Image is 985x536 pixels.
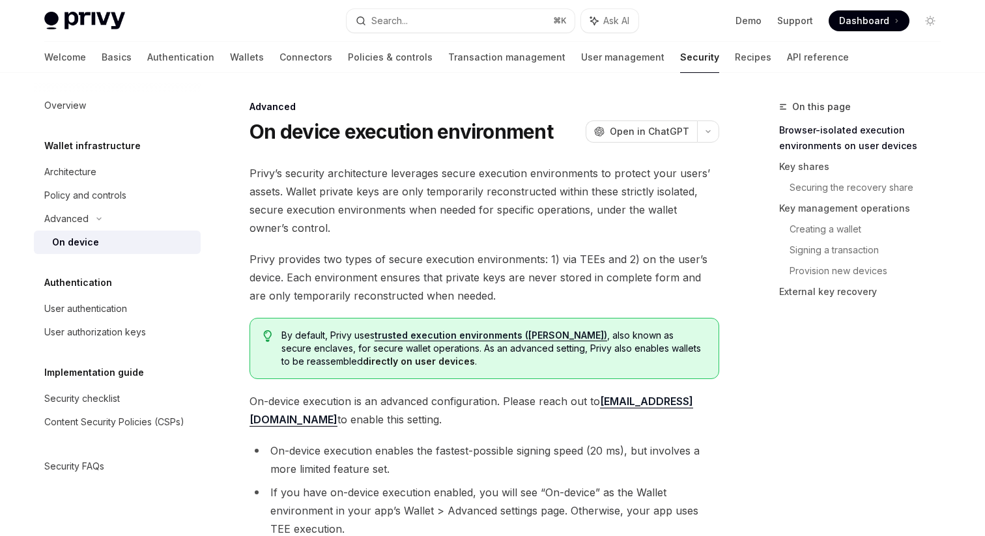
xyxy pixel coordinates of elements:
[790,219,951,240] a: Creating a wallet
[34,160,201,184] a: Architecture
[44,12,125,30] img: light logo
[44,138,141,154] h5: Wallet infrastructure
[348,42,433,73] a: Policies & controls
[34,320,201,344] a: User authorization keys
[34,184,201,207] a: Policy and controls
[34,94,201,117] a: Overview
[250,164,719,237] span: Privy’s security architecture leverages secure execution environments to protect your users’ asse...
[44,275,112,290] h5: Authentication
[250,442,719,478] li: On-device execution enables the fastest-possible signing speed (20 ms), but involves a more limit...
[34,455,201,478] a: Security FAQs
[44,391,120,406] div: Security checklist
[44,211,89,227] div: Advanced
[680,42,719,73] a: Security
[44,324,146,340] div: User authorization keys
[779,198,951,219] a: Key management operations
[250,120,553,143] h1: On device execution environment
[102,42,132,73] a: Basics
[790,261,951,281] a: Provision new devices
[44,458,104,474] div: Security FAQs
[448,42,565,73] a: Transaction management
[792,99,851,115] span: On this page
[920,10,941,31] button: Toggle dark mode
[581,9,638,33] button: Ask AI
[230,42,264,73] a: Wallets
[52,234,99,250] div: On device
[610,125,689,138] span: Open in ChatGPT
[34,410,201,434] a: Content Security Policies (CSPs)
[250,392,719,429] span: On-device execution is an advanced configuration. Please reach out to to enable this setting.
[281,329,706,368] span: By default, Privy uses , also known as secure enclaves, for secure wallet operations. As an advan...
[363,356,475,367] strong: directly on user devices
[829,10,909,31] a: Dashboard
[779,156,951,177] a: Key shares
[371,13,408,29] div: Search...
[735,42,771,73] a: Recipes
[779,120,951,156] a: Browser-isolated execution environments on user devices
[375,330,607,341] a: trusted execution environments ([PERSON_NAME])
[250,250,719,305] span: Privy provides two types of secure execution environments: 1) via TEEs and 2) on the user’s devic...
[603,14,629,27] span: Ask AI
[790,177,951,198] a: Securing the recovery share
[44,301,127,317] div: User authentication
[779,281,951,302] a: External key recovery
[44,365,144,380] h5: Implementation guide
[787,42,849,73] a: API reference
[735,14,762,27] a: Demo
[44,414,184,430] div: Content Security Policies (CSPs)
[250,100,719,113] div: Advanced
[44,42,86,73] a: Welcome
[839,14,889,27] span: Dashboard
[34,231,201,254] a: On device
[44,188,126,203] div: Policy and controls
[553,16,567,26] span: ⌘ K
[44,164,96,180] div: Architecture
[44,98,86,113] div: Overview
[147,42,214,73] a: Authentication
[586,120,697,143] button: Open in ChatGPT
[790,240,951,261] a: Signing a transaction
[34,297,201,320] a: User authentication
[347,9,575,33] button: Search...⌘K
[581,42,664,73] a: User management
[777,14,813,27] a: Support
[279,42,332,73] a: Connectors
[263,330,272,342] svg: Tip
[34,387,201,410] a: Security checklist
